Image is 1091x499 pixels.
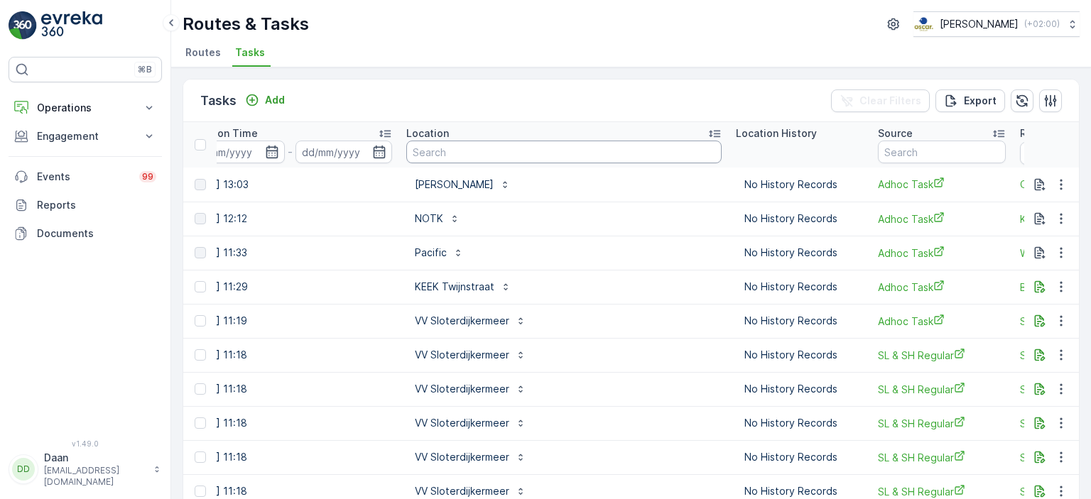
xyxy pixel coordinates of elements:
p: - [288,143,293,160]
td: [DATE] 12:12 [180,202,399,236]
p: No History Records [744,348,855,362]
a: SL & SH Regular [878,348,1006,363]
div: Toggle Row Selected [195,417,206,429]
a: SL & SH Regular [878,382,1006,397]
p: VV Sloterdijkermeer [415,382,509,396]
td: [DATE] 11:29 [180,270,399,304]
p: ⌘B [138,64,152,75]
p: Engagement [37,129,134,143]
span: SL & SH Regular [878,450,1006,465]
a: SL & SH Regular [878,416,1006,431]
p: ( +02:00 ) [1024,18,1060,30]
a: Adhoc Task [878,177,1006,192]
span: Adhoc Task [878,280,1006,295]
span: Tasks [235,45,265,60]
button: Export [935,89,1005,112]
p: VV Sloterdijkermeer [415,314,509,328]
input: Search [878,141,1006,163]
p: Operations [37,101,134,115]
p: Export [964,94,997,108]
span: Routes [185,45,221,60]
p: Route [1020,126,1050,141]
a: Reports [9,191,162,219]
div: Toggle Row Selected [195,486,206,497]
div: Toggle Row Selected [195,213,206,224]
div: Toggle Row Selected [195,349,206,361]
p: Tasks [200,91,237,111]
div: Toggle Row Selected [195,179,206,190]
p: KEEK Twijnstraat [415,280,494,294]
p: Add [265,93,285,107]
td: [DATE] 11:18 [180,406,399,440]
button: VV Sloterdijkermeer [406,309,535,332]
button: VV Sloterdijkermeer [406,344,535,366]
button: VV Sloterdijkermeer [406,412,535,434]
p: Documents [37,226,156,241]
td: [DATE] 11:19 [180,304,399,338]
button: Engagement [9,122,162,150]
button: Pacific [406,241,472,264]
p: 99 [142,171,153,182]
p: Pacific [415,246,447,260]
button: Add [239,92,291,109]
button: [PERSON_NAME](+02:00) [913,11,1080,37]
p: No History Records [744,484,855,498]
p: VV Sloterdijkermeer [415,348,509,362]
button: Clear Filters [831,89,930,112]
input: dd/mm/yyyy [295,141,393,163]
td: [DATE] 11:33 [180,236,399,270]
input: Search [406,141,722,163]
div: Toggle Row Selected [195,383,206,395]
a: Adhoc Task [878,212,1006,226]
p: Source [878,126,913,141]
p: No History Records [744,416,855,430]
a: Adhoc Task [878,246,1006,261]
div: Toggle Row Selected [195,281,206,292]
p: No History Records [744,177,855,192]
div: DD [12,458,35,481]
p: No History Records [744,382,855,396]
p: [PERSON_NAME] [415,177,494,192]
p: Routes & Tasks [183,13,309,35]
p: No History Records [744,246,855,260]
button: VV Sloterdijkermeer [406,378,535,400]
p: No History Records [744,450,855,464]
button: DDDaan[EMAIL_ADDRESS][DOMAIN_NAME] [9,451,162,488]
p: Reports [37,198,156,212]
p: No History Records [744,314,855,328]
img: logo_light-DOdMpM7g.png [41,11,102,40]
p: Location [406,126,449,141]
p: Daan [44,451,146,465]
a: SL & SH Regular [878,484,1006,499]
button: Operations [9,94,162,122]
p: Events [37,170,131,184]
p: Clear Filters [859,94,921,108]
button: VV Sloterdijkermeer [406,446,535,468]
button: NOTK [406,207,469,230]
div: Toggle Row Selected [195,247,206,258]
span: v 1.49.0 [9,439,162,448]
td: [DATE] 13:03 [180,168,399,202]
p: Location History [736,126,817,141]
p: VV Sloterdijkermeer [415,416,509,430]
a: Documents [9,219,162,248]
p: Creation Time [188,126,258,141]
td: [DATE] 11:18 [180,440,399,474]
p: NOTK [415,212,443,226]
div: Toggle Row Selected [195,315,206,327]
p: No History Records [744,280,855,294]
p: VV Sloterdijkermeer [415,450,509,464]
td: [DATE] 11:18 [180,338,399,372]
p: No History Records [744,212,855,226]
input: dd/mm/yyyy [188,141,285,163]
img: logo [9,11,37,40]
a: Adhoc Task [878,314,1006,329]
